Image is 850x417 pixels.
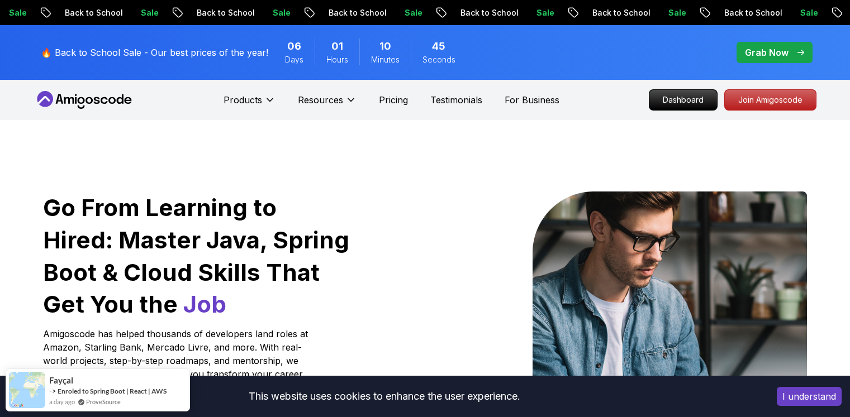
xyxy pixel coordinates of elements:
a: Testimonials [430,93,482,107]
span: 6 Days [287,39,301,54]
span: 1 Hours [331,39,343,54]
p: Grab Now [745,46,789,59]
img: provesource social proof notification image [9,372,45,408]
p: Back to School [318,7,394,18]
a: Pricing [379,93,408,107]
span: Hours [326,54,348,65]
button: Accept cookies [777,387,842,406]
button: Resources [298,93,357,116]
p: Sale [526,7,562,18]
span: Minutes [371,54,400,65]
p: Back to School [714,7,790,18]
span: Job [183,290,226,318]
button: Products [224,93,276,116]
a: Dashboard [649,89,718,111]
div: This website uses cookies to enhance the user experience. [8,384,760,409]
p: Sale [790,7,825,18]
span: Days [285,54,303,65]
p: Products [224,93,262,107]
p: Back to School [54,7,130,18]
span: a day ago [49,397,75,406]
p: Dashboard [649,90,717,110]
span: -> [49,386,56,395]
p: Sale [658,7,694,18]
span: 45 Seconds [432,39,445,54]
a: ProveSource [86,398,121,405]
p: Amigoscode has helped thousands of developers land roles at Amazon, Starling Bank, Mercado Livre,... [43,327,311,381]
span: 10 Minutes [379,39,391,54]
p: Sale [394,7,430,18]
p: Back to School [582,7,658,18]
a: Join Amigoscode [724,89,816,111]
p: 🔥 Back to School Sale - Our best prices of the year! [41,46,268,59]
a: Enroled to Spring Boot | React | AWS [58,387,167,395]
p: Sale [262,7,298,18]
p: Resources [298,93,343,107]
p: Sale [130,7,166,18]
p: Join Amigoscode [725,90,816,110]
a: For Business [505,93,559,107]
h1: Go From Learning to Hired: Master Java, Spring Boot & Cloud Skills That Get You the [43,191,351,320]
span: Fayçal [49,376,73,385]
span: Seconds [422,54,455,65]
p: Back to School [186,7,262,18]
p: Back to School [450,7,526,18]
